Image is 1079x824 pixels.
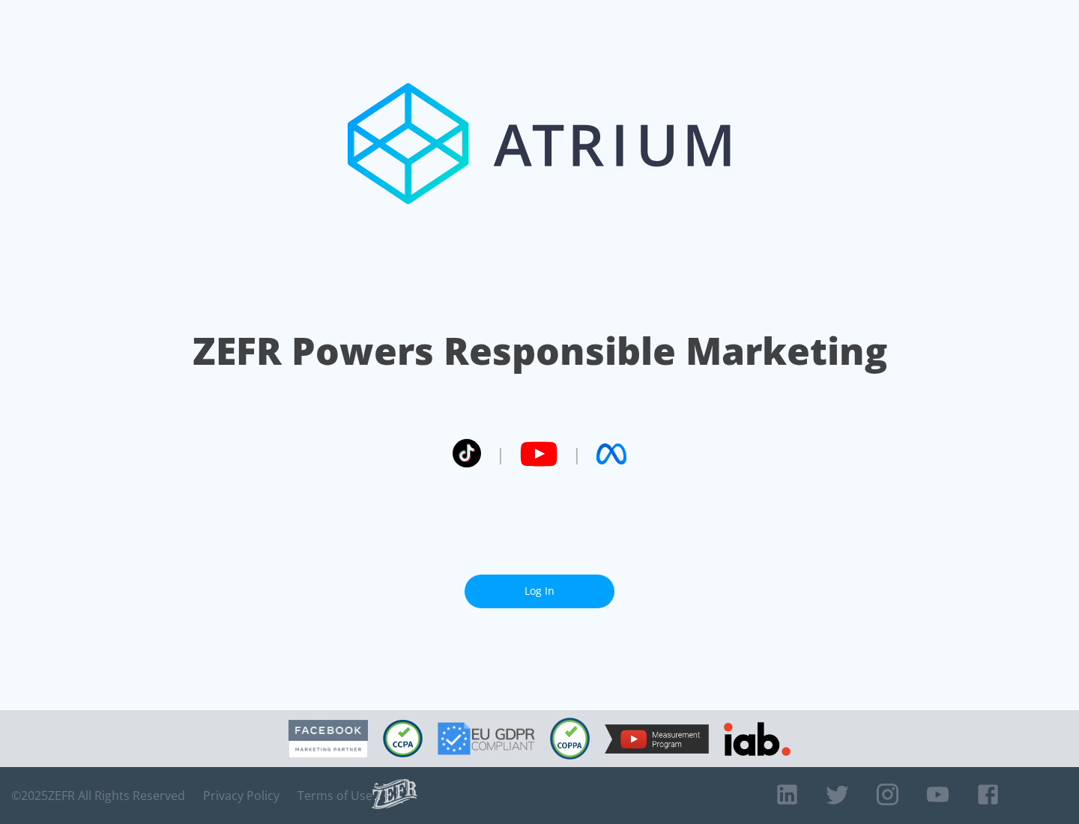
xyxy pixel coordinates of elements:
span: © 2025 ZEFR All Rights Reserved [11,788,185,803]
a: Log In [465,575,614,608]
img: YouTube Measurement Program [605,724,709,754]
img: Facebook Marketing Partner [288,720,368,758]
h1: ZEFR Powers Responsible Marketing [193,325,887,377]
img: COPPA Compliant [550,718,590,760]
img: IAB [724,722,791,756]
img: CCPA Compliant [383,720,423,757]
span: | [496,443,505,465]
a: Privacy Policy [203,788,279,803]
a: Terms of Use [297,788,372,803]
img: GDPR Compliant [438,722,535,755]
span: | [572,443,581,465]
